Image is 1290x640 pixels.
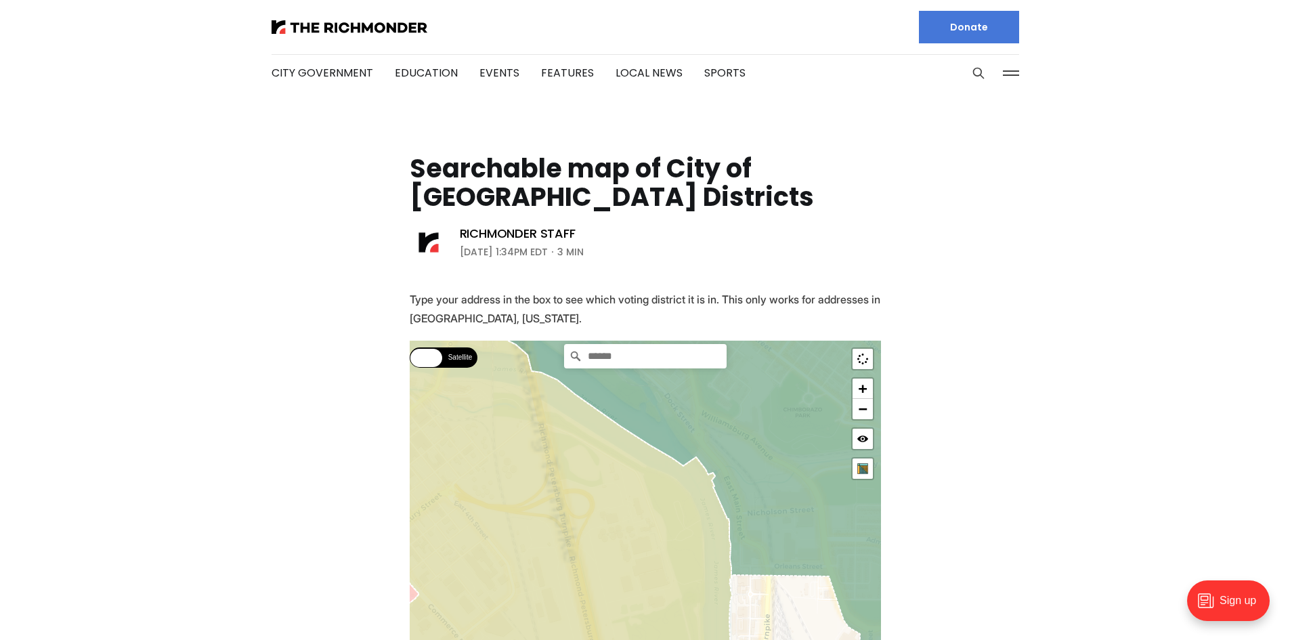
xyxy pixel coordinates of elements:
[919,11,1019,43] a: Donate
[395,65,458,81] a: Education
[968,63,989,83] button: Search this site
[557,244,584,260] span: 3 min
[853,399,873,419] a: Zoom out
[272,65,373,81] a: City Government
[410,154,881,211] h1: Searchable map of City of [GEOGRAPHIC_DATA] Districts
[541,65,594,81] a: Features
[410,223,448,261] img: Richmonder Staff
[444,347,477,368] label: Satellite
[853,379,873,399] a: Zoom in
[410,290,881,328] p: Type your address in the box to see which voting district it is in. This only works for addresses...
[564,344,727,368] input: Search
[853,349,873,369] a: Show me where I am
[479,65,519,81] a: Events
[704,65,746,81] a: Sports
[460,226,576,242] a: Richmonder Staff
[1176,574,1290,640] iframe: portal-trigger
[460,244,548,260] time: [DATE] 1:34PM EDT
[272,20,427,34] img: The Richmonder
[616,65,683,81] a: Local News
